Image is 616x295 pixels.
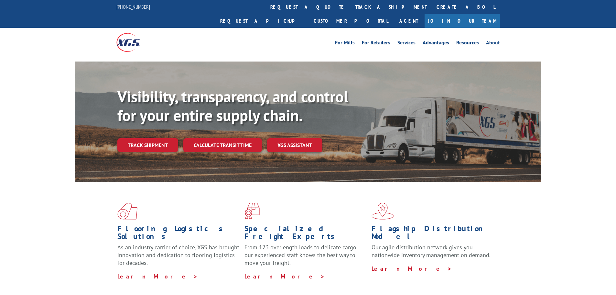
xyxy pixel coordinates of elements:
a: Learn More > [244,273,325,280]
img: xgs-icon-flagship-distribution-model-red [372,203,394,220]
p: From 123 overlength loads to delicate cargo, our experienced staff knows the best way to move you... [244,244,367,272]
a: Join Our Team [425,14,500,28]
a: Learn More > [372,265,452,272]
a: Resources [456,40,479,47]
a: XGS ASSISTANT [267,138,322,152]
a: Track shipment [117,138,178,152]
a: Advantages [423,40,449,47]
a: Customer Portal [309,14,393,28]
a: Request a pickup [215,14,309,28]
h1: Flooring Logistics Solutions [117,225,240,244]
img: xgs-icon-focused-on-flooring-red [244,203,260,220]
a: For Retailers [362,40,390,47]
a: Agent [393,14,425,28]
a: Calculate transit time [183,138,262,152]
a: [PHONE_NUMBER] [116,4,150,10]
b: Visibility, transparency, and control for your entire supply chain. [117,86,348,125]
h1: Flagship Distribution Model [372,225,494,244]
a: Services [397,40,416,47]
span: Our agile distribution network gives you nationwide inventory management on demand. [372,244,491,259]
span: As an industry carrier of choice, XGS has brought innovation and dedication to flooring logistics... [117,244,239,267]
a: About [486,40,500,47]
img: xgs-icon-total-supply-chain-intelligence-red [117,203,137,220]
a: For Mills [335,40,355,47]
h1: Specialized Freight Experts [244,225,367,244]
a: Learn More > [117,273,198,280]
